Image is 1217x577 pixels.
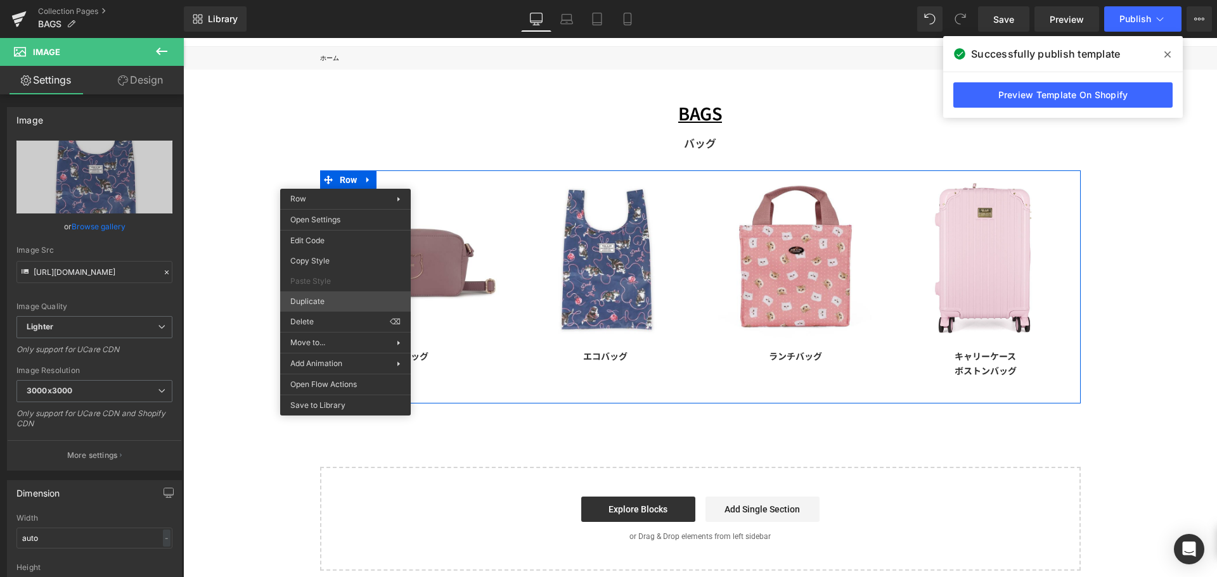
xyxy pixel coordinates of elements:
[993,13,1014,26] span: Save
[177,132,193,151] a: Expand / Collapse
[184,6,247,32] a: New Library
[521,6,551,32] a: Desktop
[290,358,397,369] span: Add Animation
[390,316,401,327] span: ⌫
[290,194,306,203] span: Row
[16,563,172,572] div: Height
[16,261,172,283] input: Link
[400,312,444,324] span: エコバッグ
[1174,534,1204,564] div: Open Intercom Messenger
[16,514,172,523] div: Width
[16,528,172,548] input: auto
[16,246,172,255] div: Image Src
[290,296,401,307] span: Duplicate
[38,19,61,29] span: BAGS
[67,450,118,461] p: More settings
[290,337,397,348] span: Move to...
[759,305,846,346] a: キャリーケースボストンバッグ
[157,494,877,503] p: or Drag & Drop elements from left sidebar
[16,409,172,437] div: Only support for UCare CDN and Shopify CDN
[1119,14,1151,24] span: Publish
[522,459,636,484] a: Add Single Section
[16,366,172,375] div: Image Resolution
[573,305,652,332] a: ランチバッグ
[290,276,401,287] span: Paste Style
[501,97,533,113] b: バッグ
[219,312,245,324] span: バッグ
[290,235,401,246] span: Edit Code
[94,66,186,94] a: Design
[208,13,238,25] span: Library
[27,322,53,331] b: Lighter
[551,6,582,32] a: Laptop
[290,214,401,225] span: Open Settings
[72,215,126,238] a: Browse gallery
[16,108,43,125] div: Image
[290,379,401,390] span: Open Flow Actions
[1034,6,1099,32] a: Preview
[153,132,177,151] span: Row
[387,305,457,332] a: エコバッグ
[16,345,172,363] div: Only support for UCare CDN
[917,6,943,32] button: Undo
[16,302,172,311] div: Image Quality
[290,400,401,411] span: Save to Library
[206,305,258,332] a: バッグ
[582,6,612,32] a: Tablet
[1050,13,1084,26] span: Preview
[290,316,390,327] span: Delete
[1187,6,1212,32] button: More
[971,46,1120,61] span: Successfully publish template
[612,6,643,32] a: Mobile
[16,481,60,498] div: Dimension
[16,220,172,233] div: or
[38,6,184,16] a: Collection Pages
[1104,6,1182,32] button: Publish
[290,255,401,267] span: Copy Style
[953,82,1173,108] a: Preview Template On Shopify
[27,386,72,395] b: 3000x3000
[137,16,156,23] a: ホーム
[163,529,171,547] div: -
[495,63,539,87] u: BAGS
[398,459,512,484] a: Explore Blocks
[33,47,60,57] span: Image
[948,6,973,32] button: Redo
[586,312,639,324] span: ランチバッグ
[8,440,181,470] button: More settings
[771,312,834,339] span: キャリーケース ボストンバッグ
